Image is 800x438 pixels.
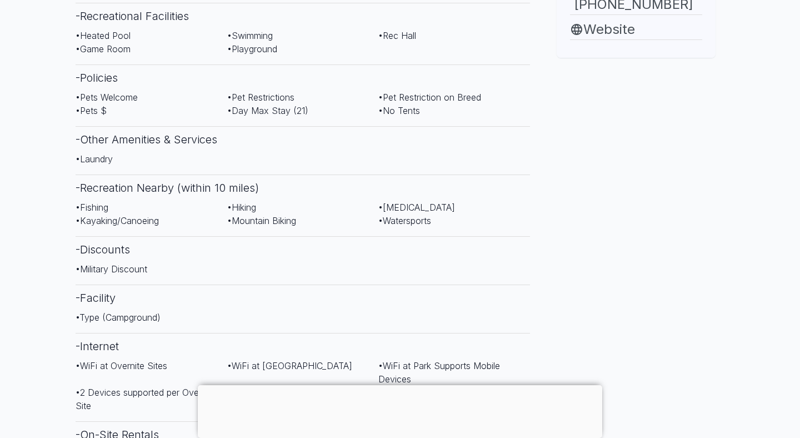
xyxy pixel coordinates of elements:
[76,263,147,275] span: • Military Discount
[76,105,107,116] span: • Pets $
[76,153,113,165] span: • Laundry
[76,387,216,411] span: • 2 Devices supported per Overnite Site
[76,202,108,213] span: • Fishing
[543,58,729,197] iframe: Advertisement
[76,333,530,359] h3: - Internet
[76,285,530,311] h3: - Facility
[378,215,431,226] span: • Watersports
[76,236,530,262] h3: - Discounts
[227,360,352,371] span: • WiFi at [GEOGRAPHIC_DATA]
[76,64,530,91] h3: - Policies
[378,360,500,385] span: • WiFi at Park Supports Mobile Devices
[227,215,296,226] span: • Mountain Biking
[378,30,416,41] span: • Rec Hall
[227,43,277,54] span: • Playground
[227,92,294,103] span: • Pet Restrictions
[76,215,159,226] span: • Kayaking/Canoeing
[76,126,530,152] h3: - Other Amenities & Services
[76,360,167,371] span: • WiFi at Overnite Sites
[227,105,308,116] span: • Day Max Stay (21)
[570,19,702,39] a: Website
[76,92,138,103] span: • Pets Welcome
[378,105,420,116] span: • No Tents
[76,175,530,201] h3: - Recreation Nearby (within 10 miles)
[198,385,602,435] iframe: Advertisement
[378,202,455,213] span: • [MEDICAL_DATA]
[76,3,530,29] h3: - Recreational Facilities
[378,92,481,103] span: • Pet Restriction on Breed
[76,43,131,54] span: • Game Room
[227,202,256,213] span: • Hiking
[227,30,273,41] span: • Swimming
[76,30,131,41] span: • Heated Pool
[76,312,161,323] span: • Type (Campground)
